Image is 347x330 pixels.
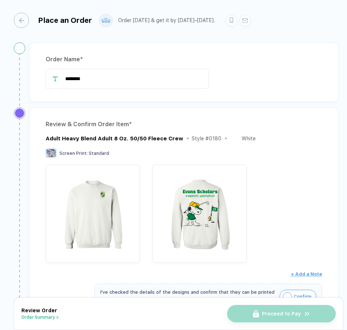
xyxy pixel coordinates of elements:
span: + Add a Note [291,271,322,277]
img: Screen Print [46,148,57,158]
img: 730f5c4f-c879-4dc8-a3a5-046d528f8164_nt_front_1756155545159.jpg [49,168,136,255]
div: Order [DATE] & get it by [DATE]–[DATE]. [118,17,215,24]
div: Style # G180 [192,136,221,141]
div: Order Name [46,54,322,65]
div: I've checked the details of the designs and confirm that they can be printed as is. [100,288,276,306]
span: Standard [89,151,109,156]
span: Confirm [294,291,312,302]
div: Review & Confirm Order Item [46,119,322,130]
span: Review Order [21,308,57,313]
button: iconConfirm [280,290,316,304]
img: user profile [100,14,112,27]
div: White [242,136,256,141]
img: icon [283,292,292,301]
div: Adult Heavy Blend Adult 8 Oz. 50/50 Fleece Crew [46,135,183,143]
span: Screen Print : [59,151,88,156]
img: 730f5c4f-c879-4dc8-a3a5-046d528f8164_nt_back_1756155545163.jpg [156,168,243,255]
button: Order Summary > [21,315,59,320]
button: + Add a Note [291,268,322,280]
div: Place an Order [38,16,92,25]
